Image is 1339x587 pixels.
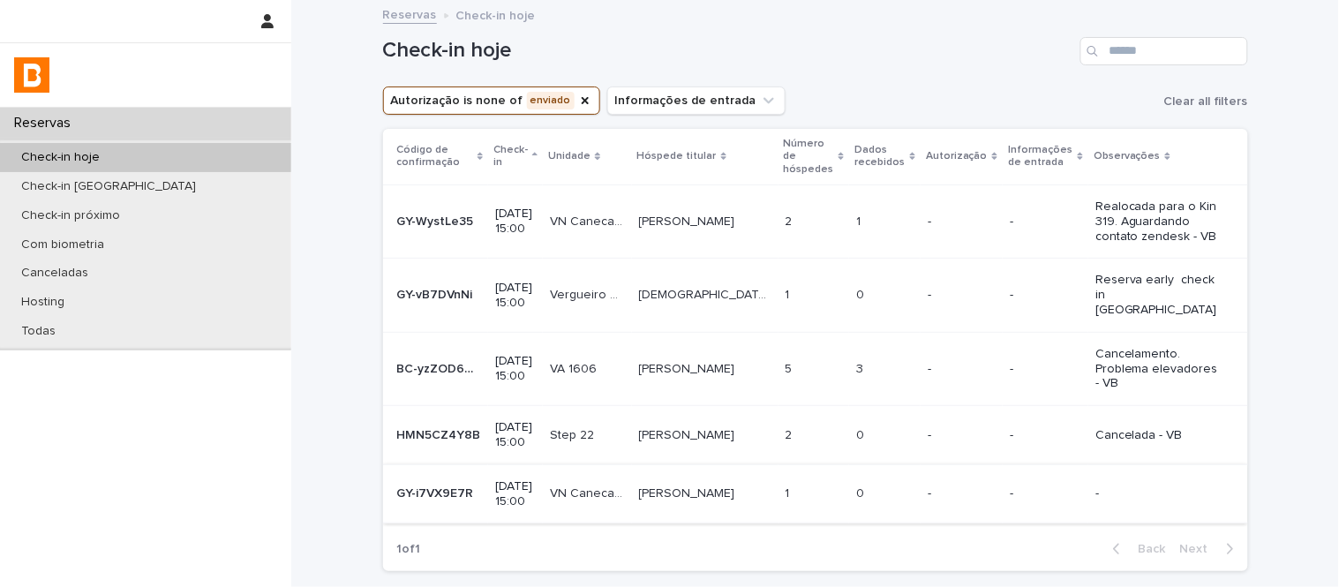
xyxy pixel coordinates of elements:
p: Fernanda Werlang Bamberg [639,211,739,230]
p: [DATE] 15:00 [495,354,537,384]
p: - [1010,486,1081,501]
p: GY-i7VX9E7R [397,483,478,501]
p: Dados recebidos [854,140,905,173]
p: Reservas [7,115,85,132]
tr: GY-WystLe35GY-WystLe35 [DATE] 15:00VN Caneca 614VN Caneca 614 [PERSON_NAME][PERSON_NAME] 22 11 --... [383,184,1248,258]
p: Check-in hoje [456,4,536,24]
a: Reservas [383,4,437,24]
tr: GY-vB7DVnNiGY-vB7DVnNi [DATE] 15:00Vergueiro 616Vergueiro 616 [DEMOGRAPHIC_DATA][PERSON_NAME][DEM... [383,259,1248,332]
p: [DATE] 15:00 [495,281,537,311]
p: 3 [856,358,867,377]
p: 1 of 1 [383,528,435,571]
p: 2 [786,425,796,443]
p: Hosting [7,295,79,310]
button: Informações de entrada [607,87,786,115]
p: - [928,486,996,501]
p: Check-in [493,140,528,173]
h1: Check-in hoje [383,38,1073,64]
p: GY-vB7DVnNi [397,284,477,303]
p: Canceladas [7,266,102,281]
p: 1 [786,483,794,501]
button: Clear all filters [1157,88,1248,115]
p: Informações de entrada [1008,140,1073,173]
img: zVaNuJHRTjyIjT5M9Xd5 [14,57,49,93]
p: [PERSON_NAME] [639,358,739,377]
p: Código de confirmação [397,140,473,173]
p: [PERSON_NAME] [639,425,739,443]
p: Vergueiro 616 [550,284,628,303]
p: HMN5CZ4Y8B [397,425,485,443]
p: - [1095,486,1219,501]
p: 0 [856,284,868,303]
p: Cancelamento. Problema elevadores - VB [1095,347,1219,391]
p: 1 [856,211,864,230]
p: Step 22 [550,425,598,443]
button: Back [1099,541,1173,557]
p: - [1010,428,1081,443]
p: - [928,362,996,377]
p: - [928,428,996,443]
button: Next [1173,541,1248,557]
p: [DATE] 15:00 [495,207,537,237]
p: CRISTIANO PEREIRA [639,284,775,303]
p: - [928,214,996,230]
p: Unidade [548,147,591,166]
span: Clear all filters [1164,95,1248,108]
p: Check-in próximo [7,208,134,223]
p: 0 [856,425,868,443]
p: BC-yzZOD666E [397,358,485,377]
p: Com biometria [7,237,118,252]
p: VA 1606 [550,358,600,377]
span: Next [1180,543,1219,555]
p: VN Caneca 614 [550,211,628,230]
p: [PERSON_NAME] [639,483,739,501]
p: GY-WystLe35 [397,211,478,230]
p: Hóspede titular [637,147,717,166]
p: VN Caneca 513 [550,483,628,501]
p: Todas [7,324,70,339]
p: Cancelada - VB [1095,428,1219,443]
p: [DATE] 15:00 [495,420,537,450]
p: - [1010,288,1081,303]
p: Reserva early check in [GEOGRAPHIC_DATA] [1095,273,1219,317]
p: 2 [786,211,796,230]
tr: BC-yzZOD666EBC-yzZOD666E [DATE] 15:00VA 1606VA 1606 [PERSON_NAME][PERSON_NAME] 55 33 --Cancelamen... [383,332,1248,405]
p: [DATE] 15:00 [495,479,537,509]
p: Autorização [926,147,988,166]
p: - [1010,362,1081,377]
tr: GY-i7VX9E7RGY-i7VX9E7R [DATE] 15:00VN Caneca 513VN Caneca 513 [PERSON_NAME][PERSON_NAME] 11 00 --- [383,464,1248,523]
tr: HMN5CZ4Y8BHMN5CZ4Y8B [DATE] 15:00Step 22Step 22 [PERSON_NAME][PERSON_NAME] 22 00 --Cancelada - VB [383,406,1248,465]
p: Check-in [GEOGRAPHIC_DATA] [7,179,210,194]
p: Realocada para o Kin 319. Aguardando contato zendesk - VB [1095,199,1219,244]
p: 5 [786,358,796,377]
input: Search [1080,37,1248,65]
p: Observações [1094,147,1161,166]
p: - [1010,214,1081,230]
p: Check-in hoje [7,150,114,165]
span: Back [1128,543,1166,555]
button: Autorização [383,87,600,115]
p: 0 [856,483,868,501]
p: Número de hóspedes [784,134,835,179]
p: 1 [786,284,794,303]
p: - [928,288,996,303]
